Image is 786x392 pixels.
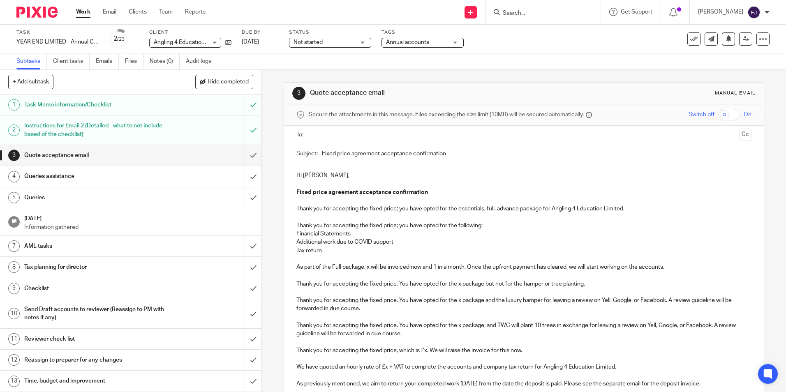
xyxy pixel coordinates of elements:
[8,75,53,89] button: + Add subtask
[747,6,761,19] img: svg%3E
[698,8,743,16] p: [PERSON_NAME]
[296,205,751,213] p: Thank you for accepting the fixed price; you have opted for the essentials, full, advance package...
[24,240,166,252] h1: AML tasks
[310,89,541,97] h1: Quote acceptance email
[117,37,125,42] small: /23
[8,308,20,319] div: 10
[24,212,254,223] h1: [DATE]
[129,8,147,16] a: Clients
[296,296,751,313] p: Thank you for accepting the fixed price. You have opted for the x package and the luxury hamper f...
[296,131,305,139] label: To:
[149,29,231,36] label: Client
[296,321,751,338] p: Thank you for accepting the fixed price. You have opted for the x package, and TWC will plant 10 ...
[8,283,20,294] div: 9
[24,303,166,324] h1: Send Draft accounts to reviewer (Reassign to PM with notes if any)
[296,280,751,288] p: Thank you for accepting the fixed price. You have opted for the x package but not for the hamper ...
[8,171,20,182] div: 4
[16,38,99,46] div: YEAR END LIMITED - Annual COMPANY accounts and CT600 return
[24,354,166,366] h1: Reassign to preparer for any changes
[96,53,119,69] a: Emails
[296,150,318,158] label: Subject:
[154,39,225,45] span: Angling 4 Education Limited
[24,375,166,387] h1: Time, budget and improvement
[24,99,166,111] h1: Task Memo information/Checklist
[24,170,166,182] h1: Queries assistance
[386,39,429,45] span: Annual accounts
[296,346,751,355] p: Thank you for accepting the fixed price, which is £x. We will raise the invoice for this now.
[159,8,173,16] a: Team
[8,99,20,111] div: 1
[8,150,20,161] div: 3
[150,53,180,69] a: Notes (0)
[296,189,428,195] strong: Fixed price agreement acceptance confirmation
[8,333,20,345] div: 11
[309,111,584,119] span: Secure the attachments in this message. Files exceeding the size limit (10MB) will be secured aut...
[296,263,751,271] p: As part of the Full package, x will be invoiced now and 1 in a month. Once the upfront payment ha...
[24,333,166,345] h1: Reviewer check list
[103,8,116,16] a: Email
[8,376,20,387] div: 13
[24,261,166,273] h1: Tax planning for director
[8,261,20,273] div: 8
[621,9,652,15] span: Get Support
[296,363,751,371] p: We have quoted an hourly rate of £x + VAT to complete the accounts and company tax return for Ang...
[296,238,751,246] p: Additional work due to COVID support
[24,120,166,141] h1: Instructions for Email 2 (Detailed - what to not include based of the checklist)
[76,8,90,16] a: Work
[24,191,166,204] h1: Queries
[8,354,20,366] div: 12
[296,230,751,238] p: Financial Statements
[502,10,576,17] input: Search
[125,53,143,69] a: Files
[53,53,90,69] a: Client tasks
[715,90,756,97] div: Manual email
[16,7,58,18] img: Pixie
[689,111,714,119] span: Switch off
[294,39,323,45] span: Not started
[296,171,751,180] p: Hi [PERSON_NAME],
[296,380,751,388] p: As previously mentioned, we aim to return your completed work [DATE] from the date the deposit is...
[8,240,20,252] div: 7
[24,282,166,295] h1: Checklist
[242,39,259,45] span: [DATE]
[8,192,20,203] div: 5
[16,29,99,36] label: Task
[186,53,217,69] a: Audit logs
[195,75,253,89] button: Hide completed
[289,29,371,36] label: Status
[208,79,249,85] span: Hide completed
[296,221,751,230] p: Thank you for accepting the fixed price; you have opted for the following:
[739,129,751,141] button: Cc
[16,53,47,69] a: Subtasks
[113,34,125,44] div: 2
[744,111,751,119] span: On
[381,29,464,36] label: Tags
[8,125,20,136] div: 2
[296,247,751,255] p: Tax return
[292,87,305,100] div: 3
[24,149,166,161] h1: Quote acceptance email
[185,8,206,16] a: Reports
[24,223,254,231] p: Information gathered
[242,29,279,36] label: Due by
